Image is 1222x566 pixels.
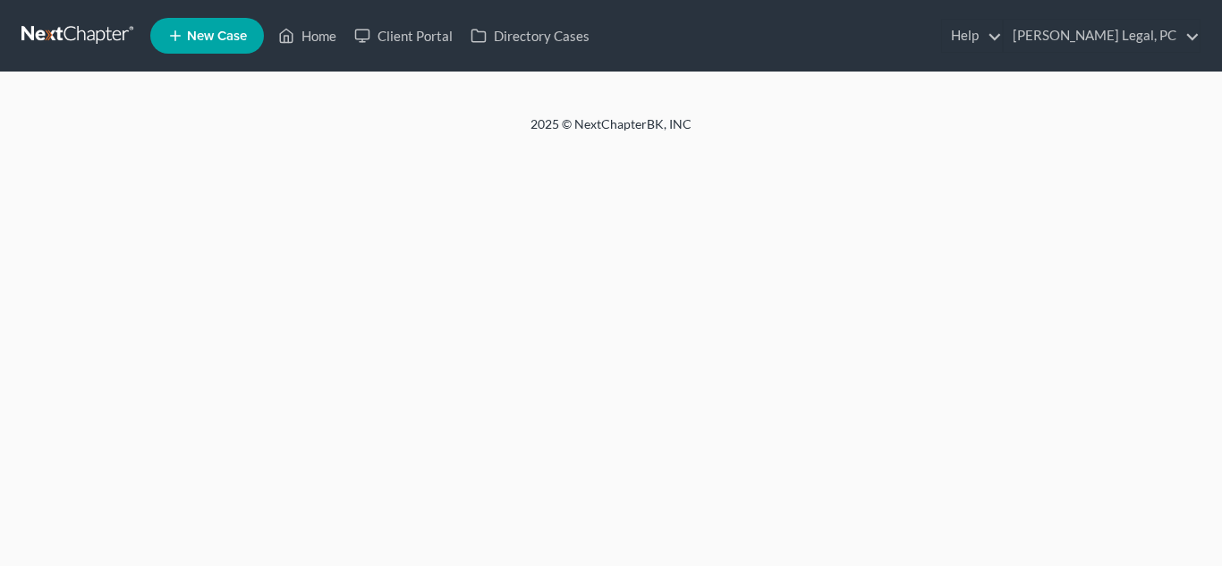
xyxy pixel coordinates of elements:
div: 2025 © NextChapterBK, INC [101,115,1121,148]
new-legal-case-button: New Case [150,18,264,54]
a: Home [269,20,345,52]
a: Help [942,20,1002,52]
a: [PERSON_NAME] Legal, PC [1004,20,1200,52]
a: Client Portal [345,20,462,52]
a: Directory Cases [462,20,598,52]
